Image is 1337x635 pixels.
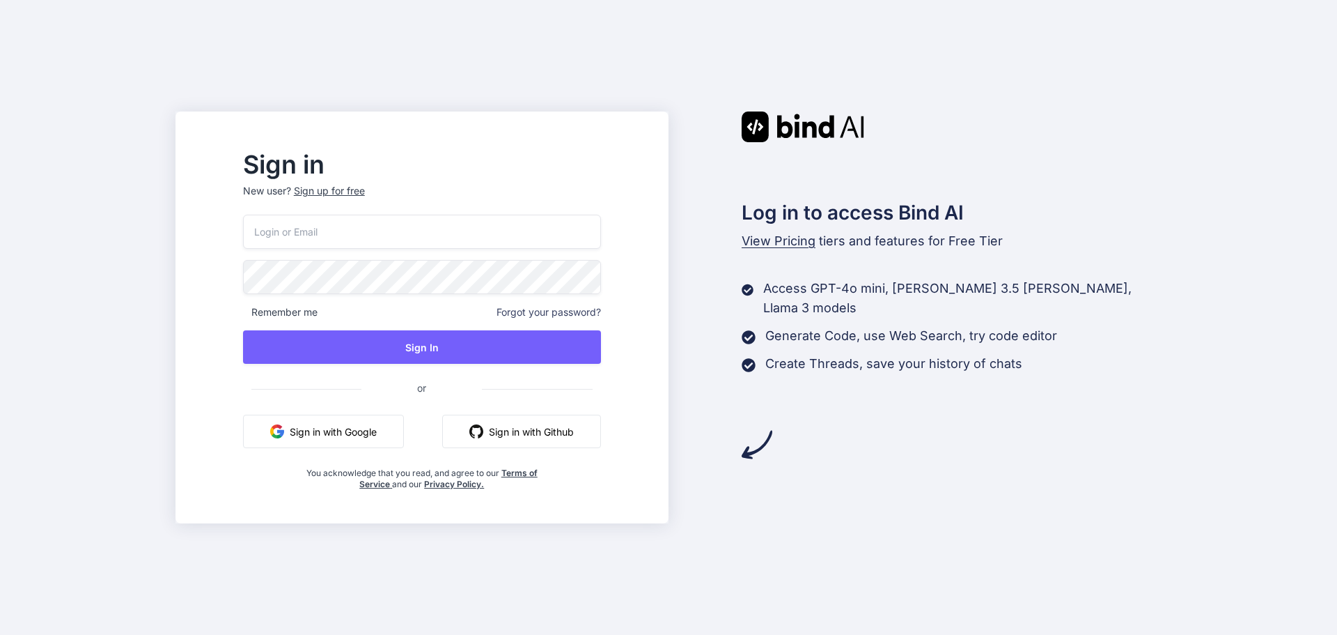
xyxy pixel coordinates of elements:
p: Generate Code, use Web Search, try code editor [765,326,1057,346]
p: New user? [243,184,601,215]
button: Sign in with Github [442,415,601,448]
div: Sign up for free [294,184,365,198]
a: Privacy Policy. [424,479,484,489]
div: You acknowledge that you read, and agree to our and our [302,459,541,490]
span: View Pricing [742,234,815,248]
p: Create Threads, save your history of chats [765,354,1022,374]
button: Sign In [243,330,601,364]
h2: Sign in [243,153,601,176]
h2: Log in to access Bind AI [742,198,1162,227]
img: github [469,424,483,438]
span: Remember me [243,305,318,319]
img: Bind AI logo [742,112,864,142]
p: Access GPT-4o mini, [PERSON_NAME] 3.5 [PERSON_NAME], Llama 3 models [763,279,1162,318]
a: Terms of Service [359,468,538,489]
img: google [270,424,284,438]
img: arrow [742,429,772,460]
span: or [361,371,482,405]
span: Forgot your password? [497,305,601,319]
button: Sign in with Google [243,415,404,448]
input: Login or Email [243,215,601,249]
p: tiers and features for Free Tier [742,231,1162,251]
